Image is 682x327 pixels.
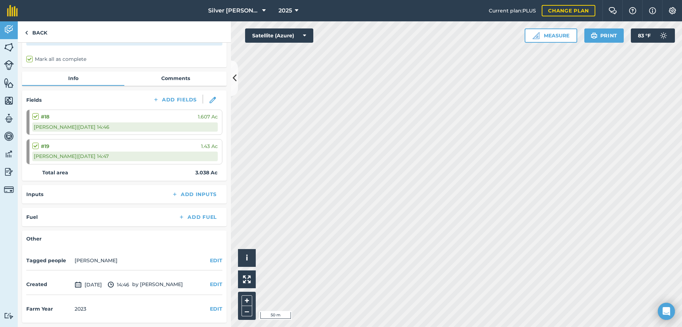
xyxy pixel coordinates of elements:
[41,113,49,121] strong: #18
[210,280,222,288] button: EDIT
[201,142,218,150] span: 1.43 Ac
[32,152,218,161] div: [PERSON_NAME] | [DATE] 14:47
[173,212,222,222] button: Add Fuel
[631,28,675,43] button: 83 °F
[628,7,637,14] img: A question mark icon
[210,257,222,264] button: EDIT
[32,122,218,132] div: [PERSON_NAME] | [DATE] 14:46
[4,24,14,35] img: svg+xml;base64,PD94bWwgdmVyc2lvbj0iMS4wIiBlbmNvZGluZz0idXRmLTgiPz4KPCEtLSBHZW5lcmF0b3I6IEFkb2JlIE...
[75,280,82,289] img: svg+xml;base64,PD94bWwgdmVyc2lvbj0iMS4wIiBlbmNvZGluZz0idXRmLTgiPz4KPCEtLSBHZW5lcmF0b3I6IEFkb2JlIE...
[238,249,256,267] button: i
[210,305,222,313] button: EDIT
[7,5,18,16] img: fieldmargin Logo
[656,28,671,43] img: svg+xml;base64,PD94bWwgdmVyc2lvbj0iMS4wIiBlbmNvZGluZz0idXRmLTgiPz4KPCEtLSBHZW5lcmF0b3I6IEFkb2JlIE...
[4,312,14,319] img: svg+xml;base64,PD94bWwgdmVyc2lvbj0iMS4wIiBlbmNvZGluZz0idXRmLTgiPz4KPCEtLSBHZW5lcmF0b3I6IEFkb2JlIE...
[147,95,202,105] button: Add Fields
[75,257,118,264] li: [PERSON_NAME]
[41,142,49,150] strong: #19
[245,28,313,43] button: Satellite (Azure)
[75,280,102,289] span: [DATE]
[124,72,227,85] a: Comments
[246,253,248,262] span: i
[278,6,292,15] span: 2025
[198,113,218,121] span: 1.607 Ac
[26,96,42,104] h4: Fields
[26,275,222,295] div: by [PERSON_NAME]
[75,305,86,313] div: 2023
[242,295,252,306] button: +
[108,280,114,289] img: svg+xml;base64,PD94bWwgdmVyc2lvbj0iMS4wIiBlbmNvZGluZz0idXRmLTgiPz4KPCEtLSBHZW5lcmF0b3I6IEFkb2JlIE...
[591,31,597,40] img: svg+xml;base64,PHN2ZyB4bWxucz0iaHR0cDovL3d3dy53My5vcmcvMjAwMC9zdmciIHdpZHRoPSIxOSIgaGVpZ2h0PSIyNC...
[4,149,14,159] img: svg+xml;base64,PD94bWwgdmVyc2lvbj0iMS4wIiBlbmNvZGluZz0idXRmLTgiPz4KPCEtLSBHZW5lcmF0b3I6IEFkb2JlIE...
[18,21,54,42] a: Back
[166,189,222,199] button: Add Inputs
[532,32,540,39] img: Ruler icon
[26,213,38,221] h4: Fuel
[26,280,72,288] h4: Created
[22,72,124,85] a: Info
[26,257,72,264] h4: Tagged people
[242,306,252,316] button: –
[26,190,43,198] h4: Inputs
[4,185,14,195] img: svg+xml;base64,PD94bWwgdmVyc2lvbj0iMS4wIiBlbmNvZGluZz0idXRmLTgiPz4KPCEtLSBHZW5lcmF0b3I6IEFkb2JlIE...
[4,95,14,106] img: svg+xml;base64,PHN2ZyB4bWxucz0iaHR0cDovL3d3dy53My5vcmcvMjAwMC9zdmciIHdpZHRoPSI1NiIgaGVpZ2h0PSI2MC...
[4,167,14,177] img: svg+xml;base64,PD94bWwgdmVyc2lvbj0iMS4wIiBlbmNvZGluZz0idXRmLTgiPz4KPCEtLSBHZW5lcmF0b3I6IEFkb2JlIE...
[4,42,14,53] img: svg+xml;base64,PHN2ZyB4bWxucz0iaHR0cDovL3d3dy53My5vcmcvMjAwMC9zdmciIHdpZHRoPSI1NiIgaGVpZ2h0PSI2MC...
[4,78,14,88] img: svg+xml;base64,PHN2ZyB4bWxucz0iaHR0cDovL3d3dy53My5vcmcvMjAwMC9zdmciIHdpZHRoPSI1NiIgaGVpZ2h0PSI2MC...
[208,6,259,15] span: Silver [PERSON_NAME]
[608,7,617,14] img: Two speech bubbles overlapping with the left bubble in the forefront
[4,113,14,124] img: svg+xml;base64,PD94bWwgdmVyc2lvbj0iMS4wIiBlbmNvZGluZz0idXRmLTgiPz4KPCEtLSBHZW5lcmF0b3I6IEFkb2JlIE...
[210,97,216,103] img: svg+xml;base64,PHN2ZyB3aWR0aD0iMTgiIGhlaWdodD0iMTgiIHZpZXdCb3g9IjAgMCAxOCAxOCIgZmlsbD0ibm9uZSIgeG...
[525,28,577,43] button: Measure
[26,235,222,243] h4: Other
[108,280,129,289] span: 14:46
[243,275,251,283] img: Four arrows, one pointing top left, one top right, one bottom right and the last bottom left
[26,305,72,313] h4: Farm Year
[489,7,536,15] span: Current plan : PLUS
[195,169,217,176] strong: 3.038 Ac
[42,169,68,176] strong: Total area
[638,28,651,43] span: 83 ° F
[649,6,656,15] img: svg+xml;base64,PHN2ZyB4bWxucz0iaHR0cDovL3d3dy53My5vcmcvMjAwMC9zdmciIHdpZHRoPSIxNyIgaGVpZ2h0PSIxNy...
[25,28,28,37] img: svg+xml;base64,PHN2ZyB4bWxucz0iaHR0cDovL3d3dy53My5vcmcvMjAwMC9zdmciIHdpZHRoPSI5IiBoZWlnaHQ9IjI0Ii...
[26,56,86,63] label: Mark all as complete
[658,303,675,320] div: Open Intercom Messenger
[584,28,624,43] button: Print
[668,7,677,14] img: A cog icon
[4,60,14,70] img: svg+xml;base64,PD94bWwgdmVyc2lvbj0iMS4wIiBlbmNvZGluZz0idXRmLTgiPz4KPCEtLSBHZW5lcmF0b3I6IEFkb2JlIE...
[4,131,14,142] img: svg+xml;base64,PD94bWwgdmVyc2lvbj0iMS4wIiBlbmNvZGluZz0idXRmLTgiPz4KPCEtLSBHZW5lcmF0b3I6IEFkb2JlIE...
[542,5,595,16] a: Change plan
